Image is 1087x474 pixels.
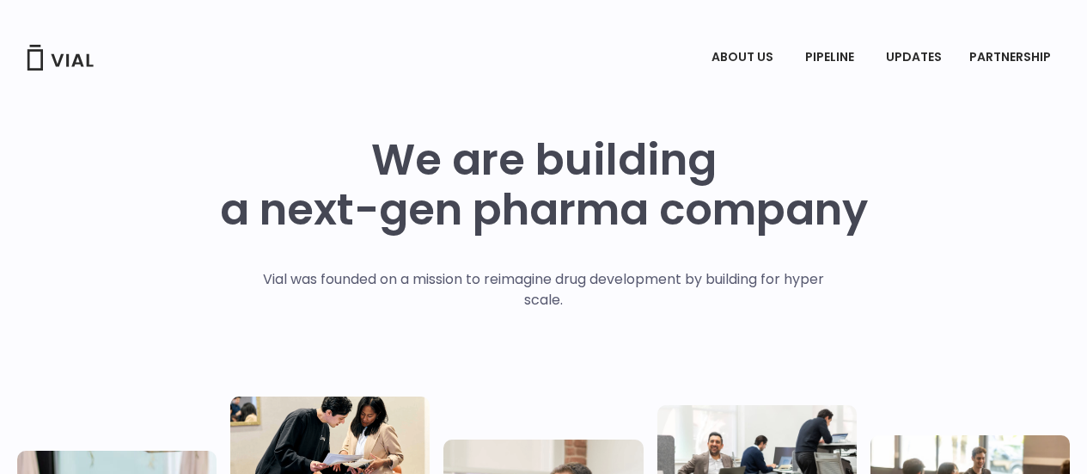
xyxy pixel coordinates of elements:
a: PARTNERSHIPMenu Toggle [956,43,1069,72]
a: PIPELINEMenu Toggle [791,43,871,72]
p: Vial was founded on a mission to reimagine drug development by building for hyper scale. [245,269,842,311]
a: ABOUT USMenu Toggle [698,43,791,72]
a: UPDATES [872,43,955,72]
h1: We are building a next-gen pharma company [220,135,868,235]
img: Vial Logo [26,45,95,71]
